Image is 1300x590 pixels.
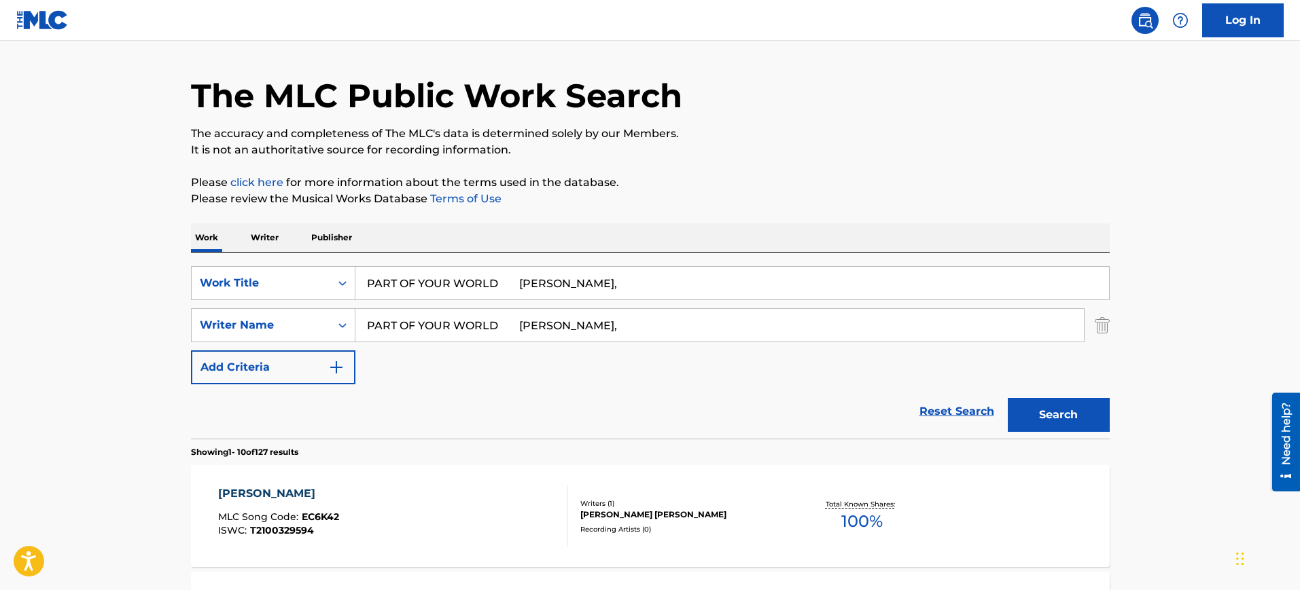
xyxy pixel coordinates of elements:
button: Add Criteria [191,350,355,384]
a: Terms of Use [427,192,502,205]
a: [PERSON_NAME]MLC Song Code:EC6K42ISWC:T2100329594Writers (1)[PERSON_NAME] [PERSON_NAME]Recording ... [191,465,1110,567]
span: MLC Song Code : [218,511,302,523]
div: Writers ( 1 ) [580,498,786,509]
span: 100 % [841,509,883,534]
p: Showing 1 - 10 of 127 results [191,446,298,458]
p: It is not an authoritative source for recording information. [191,142,1110,158]
img: 9d2ae6d4665cec9f34b9.svg [328,359,345,375]
img: Delete Criterion [1095,308,1110,342]
a: click here [230,176,283,189]
a: Log In [1202,3,1284,37]
p: Total Known Shares: [826,499,898,509]
p: The accuracy and completeness of The MLC's data is determined solely by our Members. [191,126,1110,142]
img: MLC Logo [16,10,69,30]
div: Help [1167,7,1194,34]
button: Search [1008,398,1110,432]
img: help [1172,12,1189,29]
span: T2100329594 [250,524,314,536]
p: Please review the Musical Works Database [191,191,1110,207]
p: Publisher [307,223,356,252]
div: [PERSON_NAME] [PERSON_NAME] [580,509,786,521]
p: Writer [247,223,283,252]
p: Please for more information about the terms used in the database. [191,174,1110,191]
a: Reset Search [913,397,1001,426]
div: Drag [1236,538,1244,579]
div: Writer Name [200,317,322,333]
div: Recording Artists ( 0 ) [580,524,786,534]
div: Work Title [200,275,322,291]
iframe: Chat Widget [1232,525,1300,590]
div: Need help? [15,10,33,72]
h1: The MLC Public Work Search [191,75,682,116]
div: [PERSON_NAME] [218,485,339,502]
form: Search Form [191,266,1110,439]
span: ISWC : [218,524,250,536]
p: Work [191,223,222,252]
iframe: Resource Center [1262,393,1300,492]
span: EC6K42 [302,511,339,523]
img: search [1137,12,1153,29]
a: Public Search [1131,7,1159,34]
